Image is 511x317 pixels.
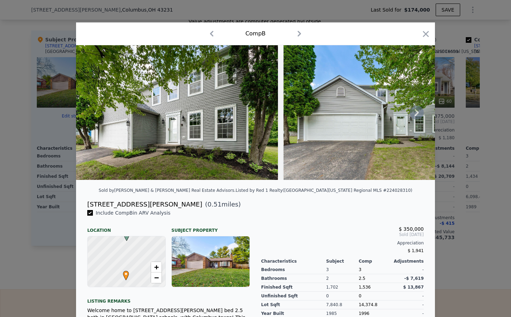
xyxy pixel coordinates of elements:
[93,210,173,216] span: Include Comp B in ARV Analysis
[359,274,391,283] div: 2.5
[399,226,424,232] span: $ 350,000
[87,293,250,304] div: Listing remarks
[359,258,391,264] div: Comp
[151,272,162,283] a: Zoom out
[76,45,278,180] img: Property Img
[261,258,326,264] div: Characteristics
[202,200,241,209] span: ( miles)
[326,265,359,274] div: 3
[391,265,424,274] div: -
[391,258,424,264] div: Adjustments
[408,248,424,253] span: $ 1,941
[261,292,326,301] div: Unfinished Sqft
[261,240,424,246] div: Appreciation
[171,222,250,233] div: Subject Property
[87,222,166,233] div: Location
[326,283,359,292] div: 1,702
[151,262,162,272] a: Zoom in
[403,285,424,290] span: $ 13,867
[154,273,159,282] span: −
[391,301,424,309] div: -
[121,269,131,279] span: •
[261,283,326,292] div: Finished Sqft
[154,263,159,271] span: +
[359,302,377,307] span: 14,374.8
[207,201,222,208] span: 0.51
[261,274,326,283] div: Bathrooms
[261,265,326,274] div: Bedrooms
[404,276,424,281] span: -$ 7,619
[326,258,359,264] div: Subject
[261,232,424,237] span: Sold [DATE]
[359,285,370,290] span: 1,536
[121,271,125,275] div: •
[87,200,202,209] div: [STREET_ADDRESS][PERSON_NAME]
[391,292,424,301] div: -
[359,294,361,298] span: 0
[359,267,361,272] span: 3
[245,29,266,38] div: Comp B
[236,188,412,193] div: Listed by Red 1 Realty ([GEOGRAPHIC_DATA][US_STATE] Regional MLS #224028310)
[326,292,359,301] div: 0
[326,301,359,309] div: 7,840.8
[99,188,236,193] div: Sold by [PERSON_NAME] & [PERSON_NAME] Real Estate Advisors .
[284,45,485,180] img: Property Img
[261,301,326,309] div: Lot Sqft
[326,274,359,283] div: 2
